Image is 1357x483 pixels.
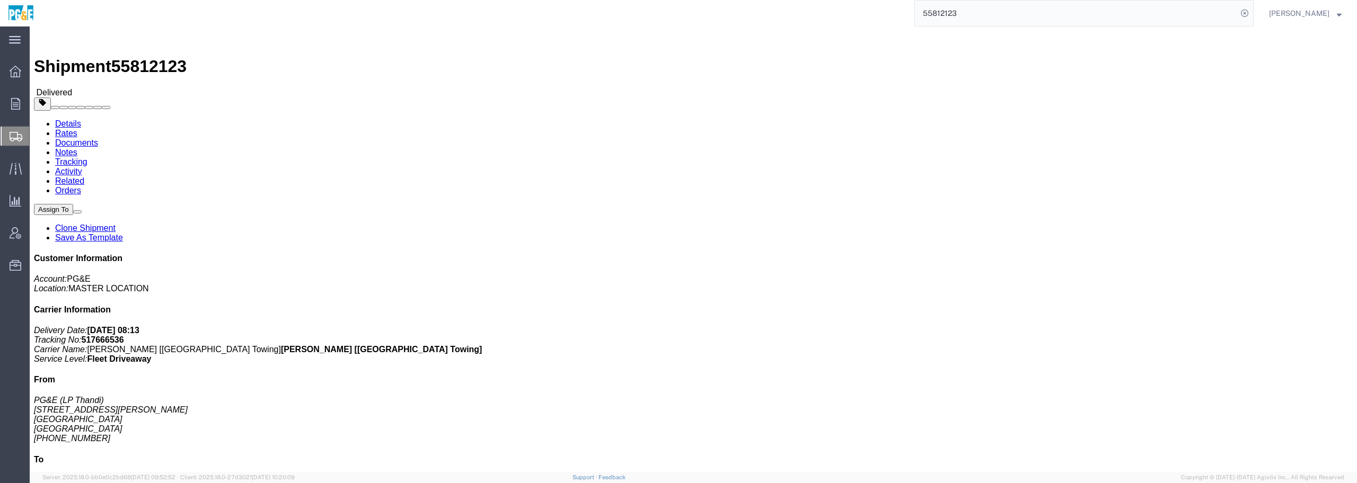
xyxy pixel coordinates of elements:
span: Client: 2025.18.0-27d3021 [180,474,295,480]
a: Support [572,474,599,480]
iframe: FS Legacy Container [30,26,1357,472]
a: Feedback [598,474,625,480]
span: Copyright © [DATE]-[DATE] Agistix Inc., All Rights Reserved [1181,473,1344,482]
img: logo [7,5,34,21]
span: Server: 2025.18.0-bb0e0c2bd68 [42,474,175,480]
button: [PERSON_NAME] [1268,7,1342,20]
span: Wendy Hetrick [1269,7,1329,19]
input: Search for shipment number, reference number [915,1,1237,26]
span: [DATE] 09:52:52 [131,474,175,480]
span: [DATE] 10:20:09 [252,474,295,480]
